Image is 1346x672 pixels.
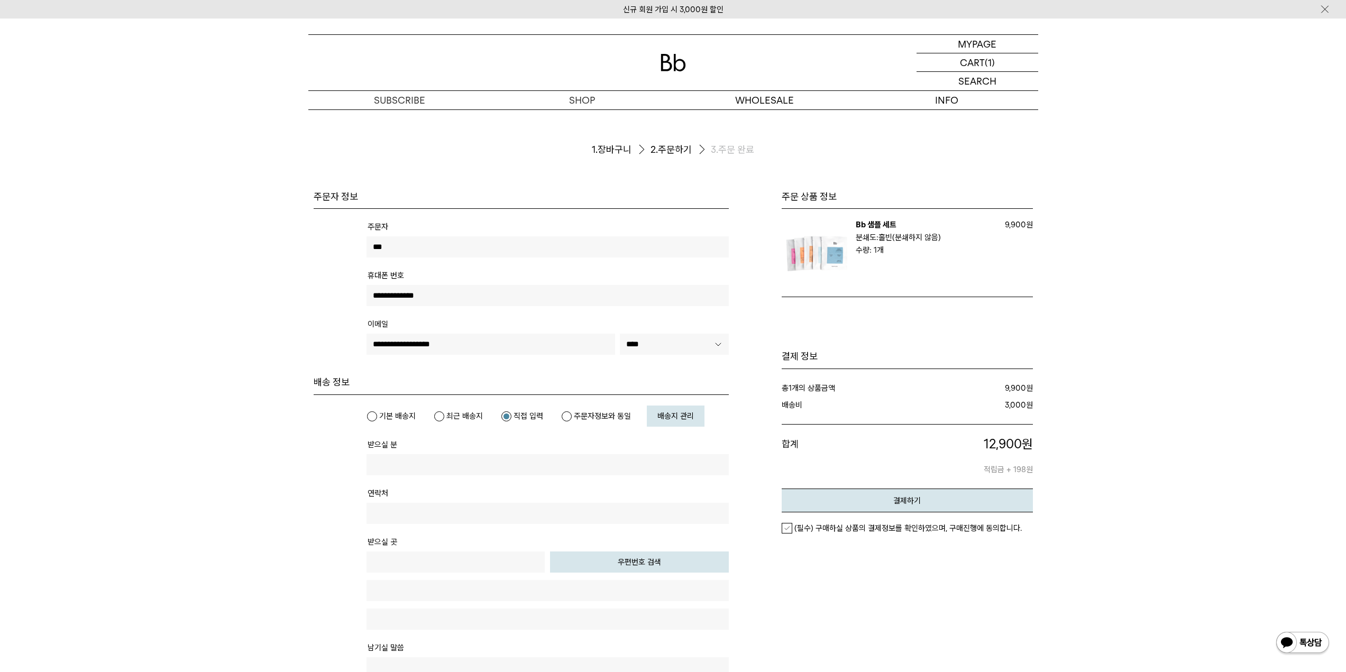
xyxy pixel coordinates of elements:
span: 이메일 [368,319,388,329]
p: 원 [891,435,1033,453]
p: 분쇄도: [856,231,985,244]
img: Bb 샘플 세트 [782,218,850,287]
span: 받으실 분 [368,440,397,449]
p: SEARCH [958,72,996,90]
th: 남기실 말씀 [368,641,404,656]
h3: 주문 상품 정보 [782,190,1033,203]
a: 배송지 관리 [647,406,704,427]
p: INFO [856,91,1038,109]
p: CART [960,53,985,71]
li: 주문 완료 [711,143,754,156]
a: CART (1) [917,53,1038,72]
label: 직접 입력 [501,411,543,421]
dt: 총 개의 상품금액 [782,382,920,394]
li: 주문하기 [651,141,711,159]
p: MYPAGE [958,35,996,53]
h1: 결제 정보 [782,350,1033,363]
a: SUBSCRIBE [308,91,491,109]
em: (필수) 구매하실 상품의 결제정보를 확인하였으며, 구매진행에 동의합니다. [794,523,1022,533]
p: WHOLESALE [673,91,856,109]
span: 배송지 관리 [657,411,694,421]
a: Bb 샘플 세트 [856,220,896,229]
strong: 3,000 [1005,400,1026,410]
h4: 주문자 정보 [314,190,729,203]
span: 12,900 [984,436,1022,452]
label: 기본 배송지 [367,411,416,421]
span: 연락처 [368,489,388,498]
label: 최근 배송지 [434,411,483,421]
em: 결제하기 [893,496,921,505]
span: 2. [651,143,658,156]
button: 결제하기 [782,489,1033,512]
p: 적립금 + 198원 [891,453,1033,476]
span: 주문자 [368,222,388,232]
img: 로고 [661,54,686,71]
dd: 원 [920,382,1033,394]
span: 받으실 곳 [368,537,397,547]
a: SHOP [491,91,673,109]
h4: 배송 정보 [314,376,729,389]
span: 휴대폰 번호 [368,271,404,280]
dt: 배송비 [782,399,904,411]
a: MYPAGE [917,35,1038,53]
img: 카카오톡 채널 1:1 채팅 버튼 [1275,631,1330,656]
a: 신규 회원 가입 시 3,000원 할인 [623,5,724,14]
dt: 합계 [782,435,891,476]
span: 3. [711,143,718,156]
label: 주문자정보와 동일 [561,411,631,421]
button: 우편번호 검색 [550,551,729,573]
b: 홀빈(분쇄하지 않음) [878,233,941,242]
p: (1) [985,53,995,71]
span: 1. [592,143,598,156]
strong: 1 [789,383,792,393]
dd: 원 [903,399,1033,411]
p: 9,900원 [991,218,1033,231]
li: 장바구니 [592,141,651,159]
p: 수량: 1개 [856,244,991,256]
strong: 9,900 [1005,383,1026,393]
